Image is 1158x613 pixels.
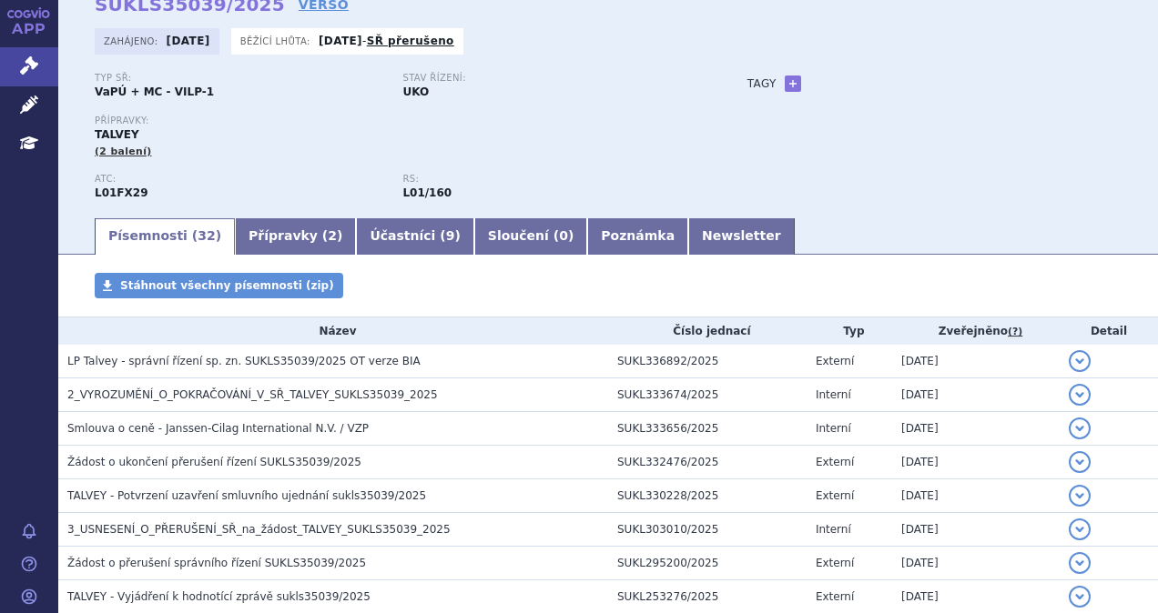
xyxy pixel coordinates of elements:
[235,218,356,255] a: Přípravky (2)
[1069,485,1091,507] button: detail
[785,75,801,92] a: +
[95,273,343,298] a: Stáhnout všechny písemnosti (zip)
[688,218,795,255] a: Newsletter
[816,557,854,569] span: Externí
[816,590,854,603] span: Externí
[95,146,152,157] span: (2 balení)
[892,547,1060,580] td: [DATE]
[319,34,454,48] p: -
[367,35,454,47] a: SŘ přerušeno
[587,218,688,255] a: Poznámka
[608,547,807,580] td: SUKL295200/2025
[559,228,568,243] span: 0
[608,412,807,446] td: SUKL333656/2025
[402,174,692,185] p: RS:
[1069,451,1091,473] button: detail
[402,73,692,84] p: Stav řízení:
[1069,518,1091,540] button: detail
[892,412,1060,446] td: [DATE]
[816,388,851,401] span: Interní
[1069,350,1091,372] button: detail
[892,479,1060,513] td: [DATE]
[67,355,421,367] span: LP Talvey - správní řízení sp. zn. SUKLS35039/2025 OT verze BIA
[95,116,711,126] p: Přípravky:
[1069,384,1091,406] button: detail
[446,228,455,243] span: 9
[608,513,807,547] td: SUKL303010/2025
[816,456,854,468] span: Externí
[892,345,1060,378] td: [DATE]
[95,218,235,255] a: Písemnosti (32)
[608,479,807,513] td: SUKL330228/2025
[1069,586,1091,608] button: detail
[807,317,892,345] th: Typ
[747,73,777,95] h3: Tagy
[198,228,215,243] span: 32
[67,523,451,536] span: 3_USNESENÍ_O_PŘERUŠENÍ_SŘ_na_žádost_TALVEY_SUKLS35039_2025
[892,317,1060,345] th: Zveřejněno
[892,446,1060,479] td: [DATE]
[120,279,334,292] span: Stáhnout všechny písemnosti (zip)
[608,446,807,479] td: SUKL332476/2025
[67,422,369,435] span: Smlouva o ceně - Janssen-Cilag International N.V. / VZP
[1008,326,1022,338] abbr: (?)
[240,34,314,48] span: Běžící lhůta:
[892,513,1060,547] td: [DATE]
[1060,317,1158,345] th: Detail
[816,523,851,536] span: Interní
[402,186,452,199] strong: monoklonální protilátky a konjugáty protilátka – léčivo
[95,73,384,84] p: Typ SŘ:
[356,218,473,255] a: Účastníci (9)
[892,378,1060,412] td: [DATE]
[95,186,148,199] strong: TALKVETAMAB
[1069,552,1091,574] button: detail
[67,557,366,569] span: Žádost o přerušení správního řízení SUKLS35039/2025
[104,34,161,48] span: Zahájeno:
[67,590,371,603] span: TALVEY - Vyjádření k hodnotící zprávě sukls35039/2025
[816,355,854,367] span: Externí
[67,388,438,401] span: 2_VYROZUMĚNÍ_O_POKRAČOVÁNÍ_V_SŘ_TALVEY_SUKLS35039_2025
[328,228,337,243] span: 2
[474,218,587,255] a: Sloučení (0)
[608,345,807,378] td: SUKL336892/2025
[95,85,214,98] strong: VaPÚ + MC - VILP-1
[816,489,854,502] span: Externí
[167,35,210,47] strong: [DATE]
[1069,417,1091,439] button: detail
[608,317,807,345] th: Číslo jednací
[95,174,384,185] p: ATC:
[402,85,429,98] strong: UKO
[319,35,362,47] strong: [DATE]
[58,317,608,345] th: Název
[608,378,807,412] td: SUKL333674/2025
[67,489,426,502] span: TALVEY - Potvrzení uzavření smluvního ujednání sukls35039/2025
[816,422,851,435] span: Interní
[67,456,361,468] span: Žádost o ukončení přerušení řízení SUKLS35039/2025
[95,128,139,141] span: TALVEY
